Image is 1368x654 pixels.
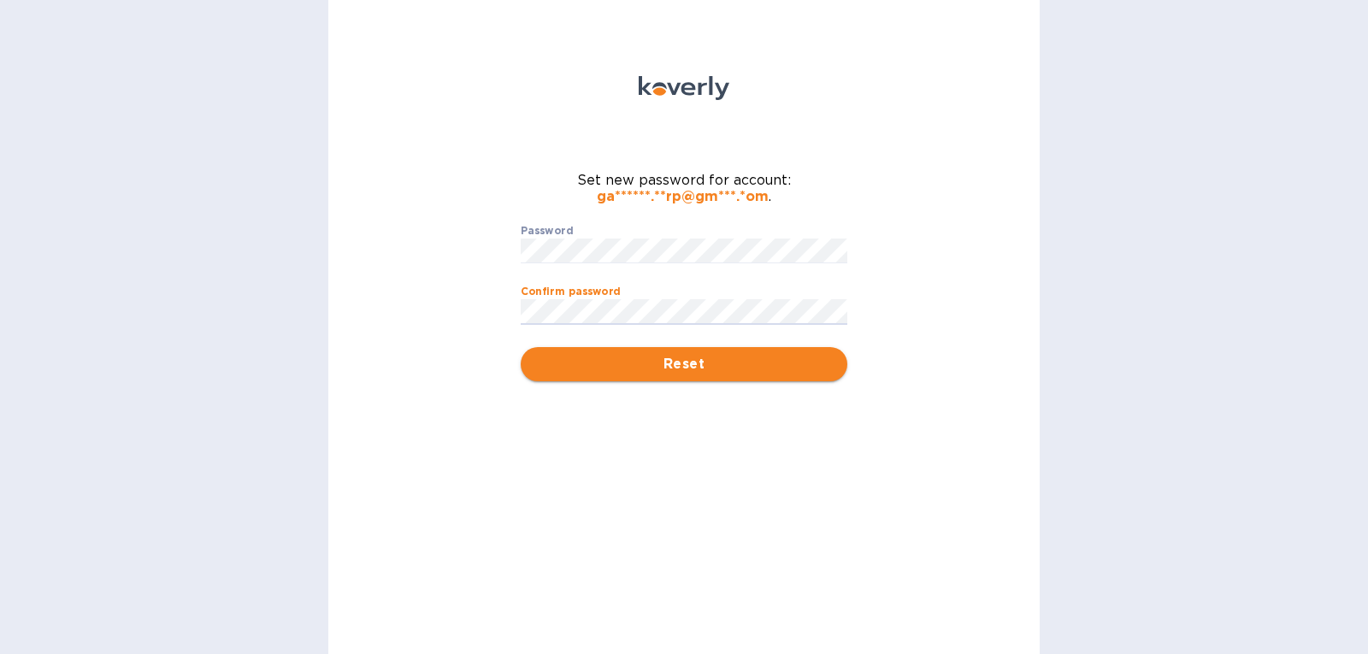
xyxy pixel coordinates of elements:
[521,347,847,381] button: Reset
[521,287,621,298] label: Confirm password
[639,76,729,100] img: Koverly
[521,226,573,236] label: Password
[534,354,834,374] span: Reset
[521,172,847,204] span: Set new password for account: .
